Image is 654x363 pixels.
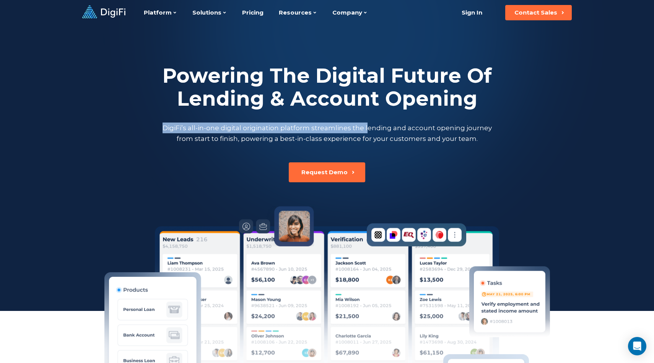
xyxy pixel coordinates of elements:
[301,168,348,176] div: Request Demo
[289,162,365,182] button: Request Demo
[505,5,572,20] button: Contact Sales
[452,5,491,20] a: Sign In
[514,9,557,16] div: Contact Sales
[628,337,646,355] div: Open Intercom Messenger
[161,123,493,144] p: DigiFi’s all-in-one digital origination platform streamlines the lending and account opening jour...
[161,64,493,110] h2: Powering The Digital Future Of Lending & Account Opening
